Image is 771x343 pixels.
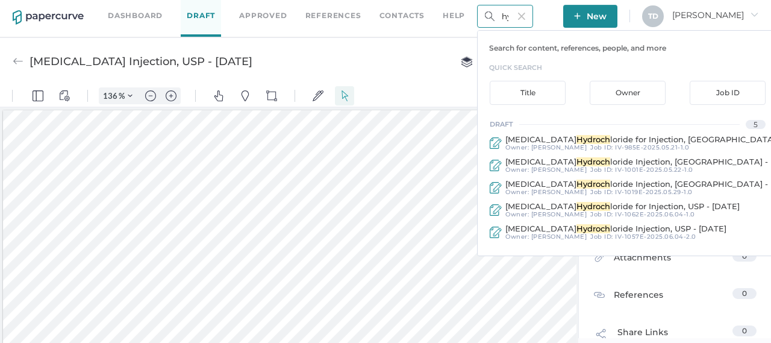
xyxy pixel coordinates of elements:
[505,179,576,189] span: [MEDICAL_DATA]
[505,224,576,233] span: [MEDICAL_DATA]
[742,289,747,298] span: 0
[590,189,693,196] div: Job ID :
[648,11,658,20] span: T D
[505,201,576,211] span: [MEDICAL_DATA]
[262,1,281,20] button: Shapes
[563,5,617,28] button: New
[55,1,74,20] button: View Controls
[339,5,350,16] img: default-select.svg
[161,2,181,19] button: Zoom in
[128,8,133,13] img: chevron.svg
[13,10,84,25] img: papercurve-logo-colour.7244d18c.svg
[266,5,277,16] img: shapes-icon.svg
[308,1,328,20] button: Signatures
[576,157,610,166] span: Hydroch
[742,251,747,260] span: 0
[461,56,531,67] span: Annotations
[443,9,465,22] div: help
[594,289,605,300] img: reference-icon.cd0ee6a9.svg
[742,326,747,335] span: 0
[490,227,502,238] img: draft-icon.2fe86ec2.svg
[615,166,693,174] span: IV-1001E-2025.05.22-1.0
[615,233,696,241] span: IV-1057E-2025.06.04-2.0
[594,251,757,269] a: Attachments0
[119,6,125,16] span: %
[490,160,502,171] img: draft-icon.2fe86ec2.svg
[576,201,610,211] span: Hydroch
[120,2,140,19] button: Zoom Controls
[13,56,23,67] img: back-arrow-grey.72011ae3.svg
[145,5,156,16] img: default-minus.svg
[505,144,587,151] div: Owner:
[485,11,495,21] img: search.bf03fe8b.svg
[490,182,502,194] img: draft-icon.2fe86ec2.svg
[449,50,543,73] button: Annotations
[690,81,766,105] div: Job ID
[574,5,607,28] span: New
[30,50,252,73] div: [MEDICAL_DATA] Injection, USP - [DATE]
[236,1,255,20] button: Pins
[553,1,572,20] button: Search
[505,166,587,174] div: Owner:
[240,5,251,16] img: default-pin.svg
[576,224,610,233] span: Hydroch
[614,288,663,304] span: References
[209,1,228,20] button: Pan
[610,224,726,233] span: loride Injection, USP - [DATE]
[531,188,587,196] span: [PERSON_NAME]
[490,204,502,216] img: draft-icon.2fe86ec2.svg
[610,201,740,211] span: loride for Injection, USP - [DATE]
[531,143,587,151] span: [PERSON_NAME]
[614,251,671,269] span: Attachments
[505,233,587,241] div: Owner:
[746,120,766,129] div: 5
[590,211,695,218] div: Job ID :
[379,9,425,22] a: Contacts
[477,5,533,28] input: Search Workspace
[213,5,224,16] img: default-pan.svg
[750,10,758,19] i: arrow_right
[28,1,48,20] button: Panel
[615,188,693,196] span: IV-1019E-2025.05.29-1.0
[590,144,689,151] div: Job ID :
[590,233,696,241] div: Job ID :
[313,5,323,16] img: default-sign.svg
[574,13,581,19] img: plus-white.e19ec114.svg
[531,233,587,241] span: [PERSON_NAME]
[505,189,587,196] div: Owner:
[576,179,610,189] span: Hydroch
[594,252,605,266] img: attachments-icon.0dd0e375.svg
[505,134,576,144] span: [MEDICAL_DATA]
[108,9,163,22] a: Dashboard
[518,13,525,20] img: cross-light-grey.10ea7ca4.svg
[166,5,176,16] img: default-plus.svg
[99,5,119,16] input: Set zoom
[335,1,354,20] button: Select
[490,137,502,149] img: draft-icon.2fe86ec2.svg
[490,81,566,105] div: Title
[557,5,568,16] img: default-magnifying-glass.svg
[505,211,587,218] div: Owner:
[461,56,473,68] img: annotation-layers.cc6d0e6b.svg
[615,143,689,151] span: IV-985E-2025.05.21-1.0
[615,210,695,218] span: IV-1062E-2025.06.04-1.0
[59,5,70,16] img: default-viewcontrols.svg
[239,9,287,22] a: Approved
[531,210,587,218] span: [PERSON_NAME]
[594,288,757,304] a: References0
[490,120,513,129] div: draft
[305,9,361,22] a: References
[531,166,587,174] span: [PERSON_NAME]
[141,2,160,19] button: Zoom out
[590,81,666,105] div: Owner
[576,134,610,144] span: Hydroch
[590,166,693,174] div: Job ID :
[33,5,43,16] img: default-leftsidepanel.svg
[505,157,576,166] span: [MEDICAL_DATA]
[672,10,758,20] span: [PERSON_NAME]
